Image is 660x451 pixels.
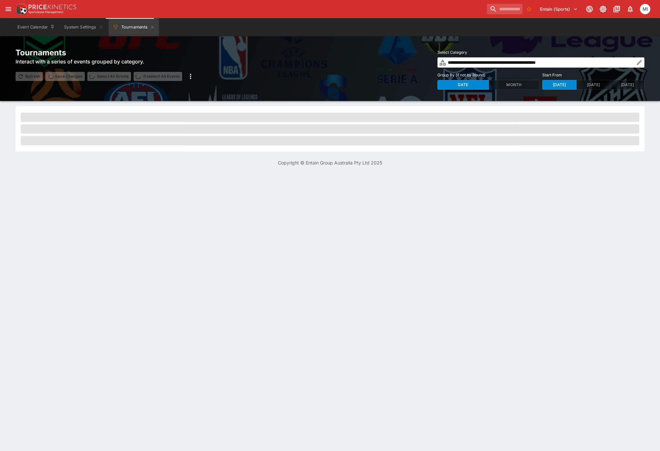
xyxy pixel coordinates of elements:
button: Documentation [611,3,622,15]
img: Sportsbook Management [28,11,63,14]
img: PriceKinetics [28,5,76,9]
button: Tournaments [109,18,159,36]
button: michael.wilczynski [638,2,652,16]
button: [DATE] [576,80,610,90]
label: Select Category [437,48,644,57]
h2: Tournaments [16,48,196,58]
button: No Bookmarks [524,4,534,14]
label: Start From [542,70,644,80]
button: Notifications [624,3,636,15]
button: Select Tenant [536,4,582,14]
h6: Interact with a series of events grouped by category. [16,58,196,65]
button: [DATE] [610,80,644,90]
button: open drawer [3,3,14,15]
button: Connected to PK [584,3,595,15]
button: [DATE] [542,80,577,90]
button: Toggle light/dark mode [597,3,609,15]
input: search [487,4,522,14]
div: Start From [542,80,644,90]
button: System Settings [60,18,107,36]
div: Group By (if not by Round) [437,80,540,90]
button: Month [489,80,540,90]
div: michael.wilczynski [640,4,650,14]
button: Event Calendar [14,18,59,36]
button: more [185,71,196,82]
img: PriceKinetics Logo [14,3,27,16]
button: Date [437,80,489,90]
label: Group By (if not by Round) [437,70,540,80]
